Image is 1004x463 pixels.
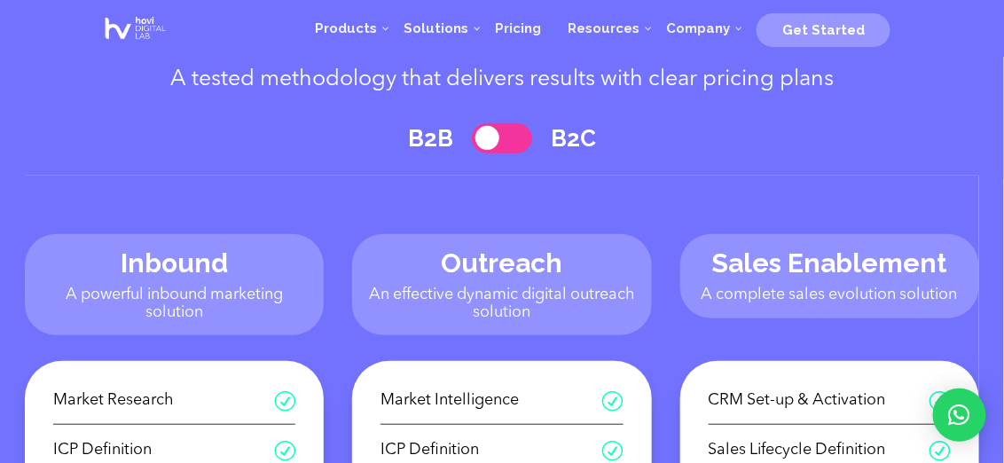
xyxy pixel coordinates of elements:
a: Products [302,2,390,55]
span: R [929,390,951,411]
span: Market Intelligence [380,387,601,414]
span: R [602,390,624,411]
span: Products [315,20,377,36]
span: Sales Enablement [712,247,947,279]
span: Resources [568,20,639,36]
span: An effective dynamic digital outreach solution [369,286,634,320]
a: Solutions [390,2,482,55]
span: CRM Set-up & Activation [709,387,929,414]
span: R [929,440,951,460]
span: Company [666,20,730,36]
label: B2B [408,125,453,152]
a: Company [653,2,743,55]
span: Outreach [441,247,562,279]
span: Market Research [53,387,274,414]
span: R [274,440,295,460]
a: Pricing [482,2,554,55]
a: Resources [554,2,653,55]
span: A complete sales evolution solution [702,286,958,302]
a: Get Started [757,15,890,42]
span: R [274,390,295,411]
span: Inbound [121,247,228,279]
span: Get Started [782,22,865,38]
span: Solutions [404,20,468,36]
span: R [602,440,624,460]
label: B2C [551,125,596,152]
span: A powerful inbound marketing solution [66,286,283,320]
span: Pricing [495,20,541,36]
